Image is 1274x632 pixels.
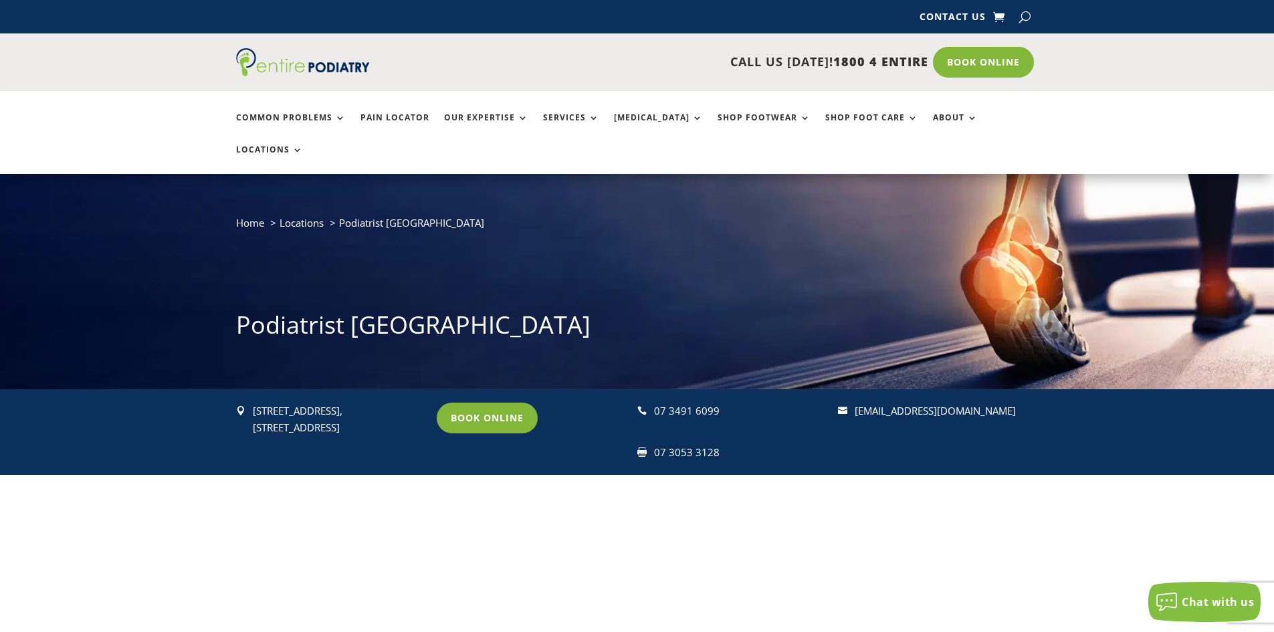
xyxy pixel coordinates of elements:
a: Services [543,113,599,142]
a: Contact Us [920,12,986,27]
a: Common Problems [236,113,346,142]
button: Chat with us [1148,582,1261,622]
a: Shop Foot Care [825,113,918,142]
h1: Podiatrist [GEOGRAPHIC_DATA] [236,308,1039,348]
a: [EMAIL_ADDRESS][DOMAIN_NAME] [855,404,1016,417]
div: 07 3491 6099 [654,403,826,420]
a: [MEDICAL_DATA] [614,113,703,142]
p: [STREET_ADDRESS], [STREET_ADDRESS] [253,403,425,437]
div: 07 3053 3128 [654,444,826,461]
span:  [838,406,847,415]
a: Locations [236,145,303,174]
span: Podiatrist [GEOGRAPHIC_DATA] [339,216,484,229]
a: Shop Footwear [718,113,811,142]
a: Book Online [437,403,538,433]
a: Pain Locator [360,113,429,142]
a: Book Online [933,47,1034,78]
a: Our Expertise [444,113,528,142]
span: 1800 4 ENTIRE [833,54,928,70]
p: CALL US [DATE]! [421,54,928,71]
span:  [236,406,245,415]
span:  [637,447,647,457]
span:  [637,406,647,415]
a: Locations [280,216,324,229]
span: Chat with us [1182,595,1254,609]
nav: breadcrumb [236,214,1039,241]
a: About [933,113,978,142]
img: logo (1) [236,48,370,76]
a: Home [236,216,264,229]
a: Entire Podiatry [236,66,370,79]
